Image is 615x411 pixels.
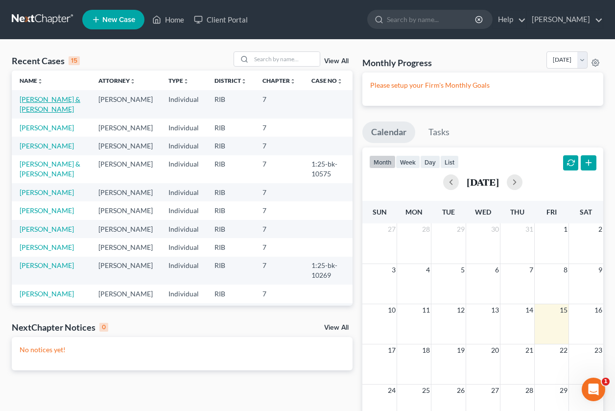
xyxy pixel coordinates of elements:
[559,385,568,396] span: 29
[12,55,80,67] div: Recent Cases
[161,257,207,285] td: Individual
[582,378,605,401] iframe: Intercom live chat
[255,257,304,285] td: 7
[20,160,80,178] a: [PERSON_NAME] & [PERSON_NAME]
[214,77,247,84] a: Districtunfold_more
[161,220,207,238] td: Individual
[91,257,161,285] td: [PERSON_NAME]
[369,155,396,169] button: month
[20,188,74,196] a: [PERSON_NAME]
[580,208,592,216] span: Sat
[20,261,74,269] a: [PERSON_NAME]
[255,220,304,238] td: 7
[251,52,320,66] input: Search by name...
[602,378,610,386] span: 1
[387,223,397,235] span: 27
[91,137,161,155] td: [PERSON_NAME]
[161,155,207,183] td: Individual
[391,264,397,276] span: 3
[425,264,431,276] span: 4
[20,95,80,113] a: [PERSON_NAME] & [PERSON_NAME]
[493,11,526,28] a: Help
[524,344,534,356] span: 21
[255,155,304,183] td: 7
[490,304,500,316] span: 13
[20,243,74,251] a: [PERSON_NAME]
[456,304,466,316] span: 12
[20,225,74,233] a: [PERSON_NAME]
[290,78,296,84] i: unfold_more
[467,177,499,187] h2: [DATE]
[207,155,255,183] td: RIB
[421,385,431,396] span: 25
[20,290,74,298] a: [PERSON_NAME]
[563,264,568,276] span: 8
[490,223,500,235] span: 30
[91,119,161,137] td: [PERSON_NAME]
[161,137,207,155] td: Individual
[255,303,304,321] td: 7
[440,155,459,169] button: list
[130,78,136,84] i: unfold_more
[255,119,304,137] td: 7
[597,223,603,235] span: 2
[524,223,534,235] span: 31
[396,155,420,169] button: week
[168,77,189,84] a: Typeunfold_more
[189,11,253,28] a: Client Portal
[362,57,432,69] h3: Monthly Progress
[161,119,207,137] td: Individual
[387,304,397,316] span: 10
[255,201,304,219] td: 7
[456,344,466,356] span: 19
[207,220,255,238] td: RIB
[527,11,603,28] a: [PERSON_NAME]
[524,304,534,316] span: 14
[255,90,304,118] td: 7
[161,285,207,303] td: Individual
[337,78,343,84] i: unfold_more
[207,119,255,137] td: RIB
[69,56,80,65] div: 15
[20,77,43,84] a: Nameunfold_more
[421,344,431,356] span: 18
[420,121,458,143] a: Tasks
[311,77,343,84] a: Case Nounfold_more
[99,323,108,332] div: 0
[255,137,304,155] td: 7
[405,208,423,216] span: Mon
[91,238,161,256] td: [PERSON_NAME]
[460,264,466,276] span: 5
[510,208,524,216] span: Thu
[207,90,255,118] td: RIB
[421,223,431,235] span: 28
[304,257,353,285] td: 1:25-bk-10269
[241,78,247,84] i: unfold_more
[20,142,74,150] a: [PERSON_NAME]
[91,303,161,321] td: [PERSON_NAME]
[421,304,431,316] span: 11
[490,344,500,356] span: 20
[20,345,345,355] p: No notices yet!
[91,183,161,201] td: [PERSON_NAME]
[255,183,304,201] td: 7
[475,208,491,216] span: Wed
[456,385,466,396] span: 26
[563,223,568,235] span: 1
[91,90,161,118] td: [PERSON_NAME]
[262,77,296,84] a: Chapterunfold_more
[559,344,568,356] span: 22
[161,183,207,201] td: Individual
[373,208,387,216] span: Sun
[255,285,304,303] td: 7
[559,304,568,316] span: 15
[490,385,500,396] span: 27
[304,155,353,183] td: 1:25-bk-10575
[207,201,255,219] td: RIB
[91,155,161,183] td: [PERSON_NAME]
[20,206,74,215] a: [PERSON_NAME]
[546,208,557,216] span: Fri
[324,324,349,331] a: View All
[98,77,136,84] a: Attorneyunfold_more
[183,78,189,84] i: unfold_more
